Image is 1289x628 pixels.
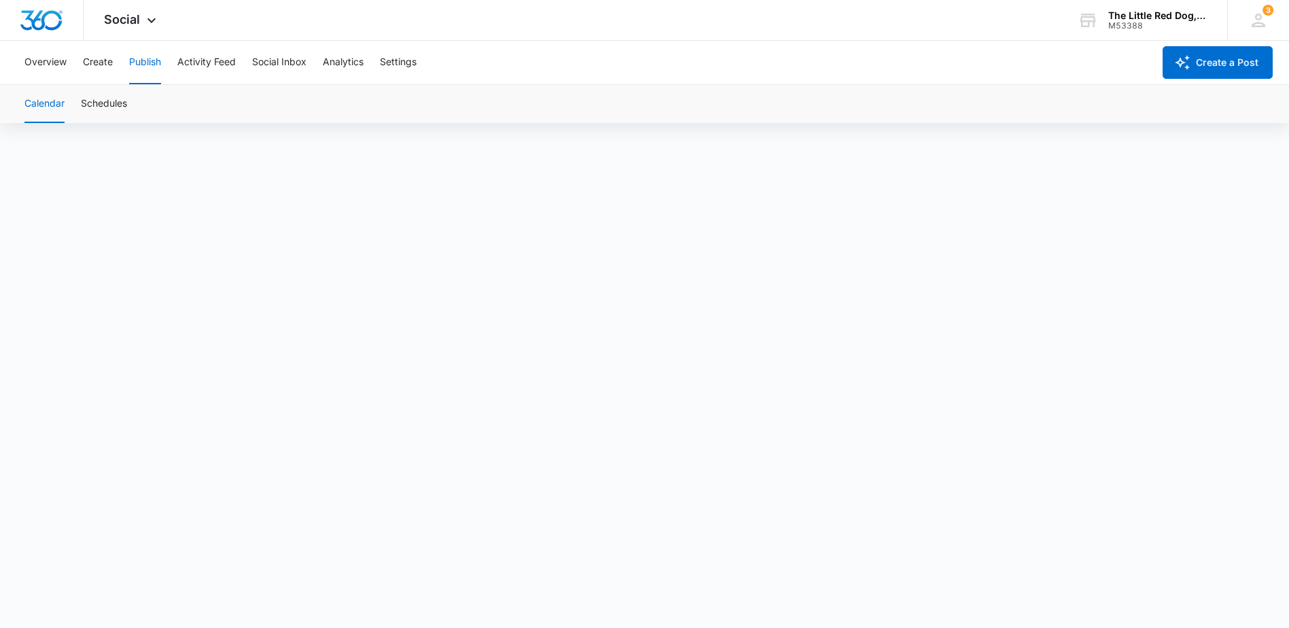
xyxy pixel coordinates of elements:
span: Social [104,12,140,27]
button: Analytics [323,41,364,84]
button: Publish [129,41,161,84]
button: Activity Feed [177,41,236,84]
span: 3 [1262,5,1273,16]
button: Create a Post [1163,46,1273,79]
button: Social Inbox [252,41,306,84]
div: notifications count [1262,5,1273,16]
button: Create [83,41,113,84]
div: account name [1108,10,1207,21]
button: Overview [24,41,67,84]
button: Schedules [81,85,127,123]
button: Calendar [24,85,65,123]
button: Settings [380,41,417,84]
div: account id [1108,21,1207,31]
